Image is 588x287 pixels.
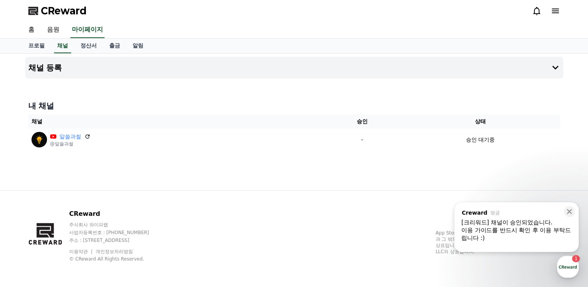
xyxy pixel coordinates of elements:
p: @알쓸과썰 [50,141,91,147]
button: 채널 등록 [25,57,563,79]
a: 마이페이지 [70,22,105,38]
span: CReward [41,5,87,17]
p: App Store, iCloud, iCloud Drive 및 iTunes Store는 미국과 그 밖의 나라 및 지역에서 등록된 Apple Inc.의 서비스 상표입니다. Goo... [436,230,560,255]
a: 홈 [22,22,41,38]
a: 이용약관 [69,249,94,254]
th: 상태 [401,114,560,129]
span: 홈 [24,234,29,240]
p: 주소 : [STREET_ADDRESS] [69,237,164,243]
p: - [326,136,398,144]
span: 대화 [71,234,80,241]
a: CReward [28,5,87,17]
a: 출금 [103,38,126,53]
p: 사업자등록번호 : [PHONE_NUMBER] [69,229,164,236]
a: 설정 [100,222,149,242]
a: 알림 [126,38,150,53]
p: © CReward All Rights Reserved. [69,256,164,262]
p: 주식회사 와이피랩 [69,222,164,228]
a: 1대화 [51,222,100,242]
th: 채널 [28,114,324,129]
a: 채널 [54,38,71,53]
a: 알쓸과썰 [59,133,81,141]
span: 1 [79,222,82,228]
a: 개인정보처리방침 [96,249,133,254]
h4: 내 채널 [28,100,560,111]
a: 홈 [2,222,51,242]
p: CReward [69,209,164,219]
a: 정산서 [74,38,103,53]
span: 설정 [120,234,129,240]
h4: 채널 등록 [28,63,62,72]
a: 음원 [41,22,66,38]
p: 승인 대기중 [466,136,495,144]
img: 알쓸과썰 [31,132,47,147]
a: 프로필 [22,38,51,53]
th: 승인 [323,114,401,129]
